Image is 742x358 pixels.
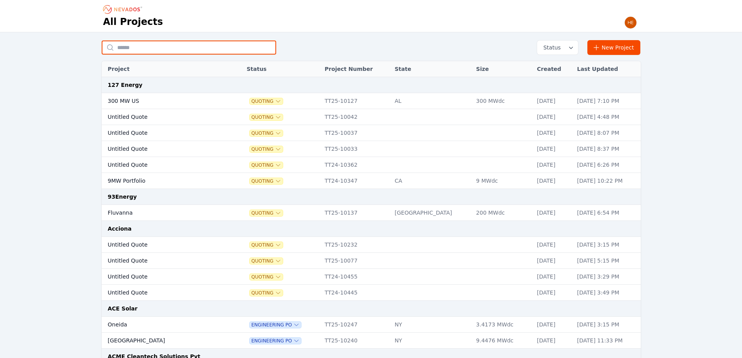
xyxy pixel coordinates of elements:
[321,237,391,253] td: TT25-10232
[321,157,391,173] td: TT24-10362
[102,77,641,93] td: 127 Energy
[573,157,641,173] td: [DATE] 6:26 PM
[537,41,578,55] button: Status
[102,317,224,333] td: Oneida
[102,333,641,349] tr: [GEOGRAPHIC_DATA]Engineering POTT25-10240NY9.4476 MWdc[DATE][DATE] 11:33 PM
[533,269,573,285] td: [DATE]
[102,253,224,269] td: Untitled Quote
[250,274,283,280] button: Quoting
[533,285,573,301] td: [DATE]
[533,205,573,221] td: [DATE]
[102,93,224,109] td: 300 MW US
[103,16,163,28] h1: All Projects
[102,237,641,253] tr: Untitled QuoteQuotingTT25-10232[DATE][DATE] 3:15 PM
[391,333,472,349] td: NY
[102,157,224,173] td: Untitled Quote
[533,93,573,109] td: [DATE]
[321,173,391,189] td: TT24-10347
[472,333,533,349] td: 9.4476 MWdc
[250,258,283,264] button: Quoting
[250,114,283,120] button: Quoting
[573,141,641,157] td: [DATE] 8:37 PM
[573,93,641,109] td: [DATE] 7:10 PM
[102,189,641,205] td: 93Energy
[250,338,301,344] button: Engineering PO
[391,61,472,77] th: State
[321,141,391,157] td: TT25-10033
[533,253,573,269] td: [DATE]
[391,317,472,333] td: NY
[533,157,573,173] td: [DATE]
[321,93,391,109] td: TT25-10127
[102,109,641,125] tr: Untitled QuoteQuotingTT25-10042[DATE][DATE] 4:48 PM
[573,173,641,189] td: [DATE] 10:22 PM
[102,61,224,77] th: Project
[533,173,573,189] td: [DATE]
[250,130,283,136] span: Quoting
[573,237,641,253] td: [DATE] 3:15 PM
[103,3,145,16] nav: Breadcrumb
[533,141,573,157] td: [DATE]
[102,173,641,189] tr: 9MW PortfolioQuotingTT24-10347CA9 MWdc[DATE][DATE] 10:22 PM
[573,61,641,77] th: Last Updated
[321,285,391,301] td: TT24-10445
[102,237,224,253] td: Untitled Quote
[102,333,224,349] td: [GEOGRAPHIC_DATA]
[102,125,224,141] td: Untitled Quote
[321,333,391,349] td: TT25-10240
[250,162,283,168] button: Quoting
[533,61,573,77] th: Created
[573,109,641,125] td: [DATE] 4:48 PM
[391,173,472,189] td: CA
[391,205,472,221] td: [GEOGRAPHIC_DATA]
[250,178,283,184] button: Quoting
[573,205,641,221] td: [DATE] 6:54 PM
[102,141,224,157] td: Untitled Quote
[102,317,641,333] tr: OneidaEngineering POTT25-10247NY3.4173 MWdc[DATE][DATE] 3:15 PM
[250,322,301,328] button: Engineering PO
[321,317,391,333] td: TT25-10247
[250,290,283,296] button: Quoting
[250,210,283,216] span: Quoting
[472,93,533,109] td: 300 MWdc
[250,146,283,152] button: Quoting
[391,93,472,109] td: AL
[321,109,391,125] td: TT25-10042
[102,93,641,109] tr: 300 MW USQuotingTT25-10127AL300 MWdc[DATE][DATE] 7:10 PM
[250,242,283,248] button: Quoting
[321,125,391,141] td: TT25-10037
[573,125,641,141] td: [DATE] 8:07 PM
[540,44,561,51] span: Status
[472,205,533,221] td: 200 MWdc
[321,205,391,221] td: TT25-10137
[321,253,391,269] td: TT25-10077
[533,333,573,349] td: [DATE]
[243,61,321,77] th: Status
[533,237,573,253] td: [DATE]
[321,269,391,285] td: TT24-10455
[102,253,641,269] tr: Untitled QuoteQuotingTT25-10077[DATE][DATE] 5:15 PM
[321,61,391,77] th: Project Number
[472,173,533,189] td: 9 MWdc
[102,141,641,157] tr: Untitled QuoteQuotingTT25-10033[DATE][DATE] 8:37 PM
[573,269,641,285] td: [DATE] 3:29 PM
[573,285,641,301] td: [DATE] 3:49 PM
[102,285,641,301] tr: Untitled QuoteQuotingTT24-10445[DATE][DATE] 3:49 PM
[472,61,533,77] th: Size
[102,205,224,221] td: Fluvanna
[102,125,641,141] tr: Untitled QuoteQuotingTT25-10037[DATE][DATE] 8:07 PM
[573,253,641,269] td: [DATE] 5:15 PM
[250,98,283,104] button: Quoting
[102,285,224,301] td: Untitled Quote
[472,317,533,333] td: 3.4173 MWdc
[102,301,641,317] td: ACE Solar
[102,109,224,125] td: Untitled Quote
